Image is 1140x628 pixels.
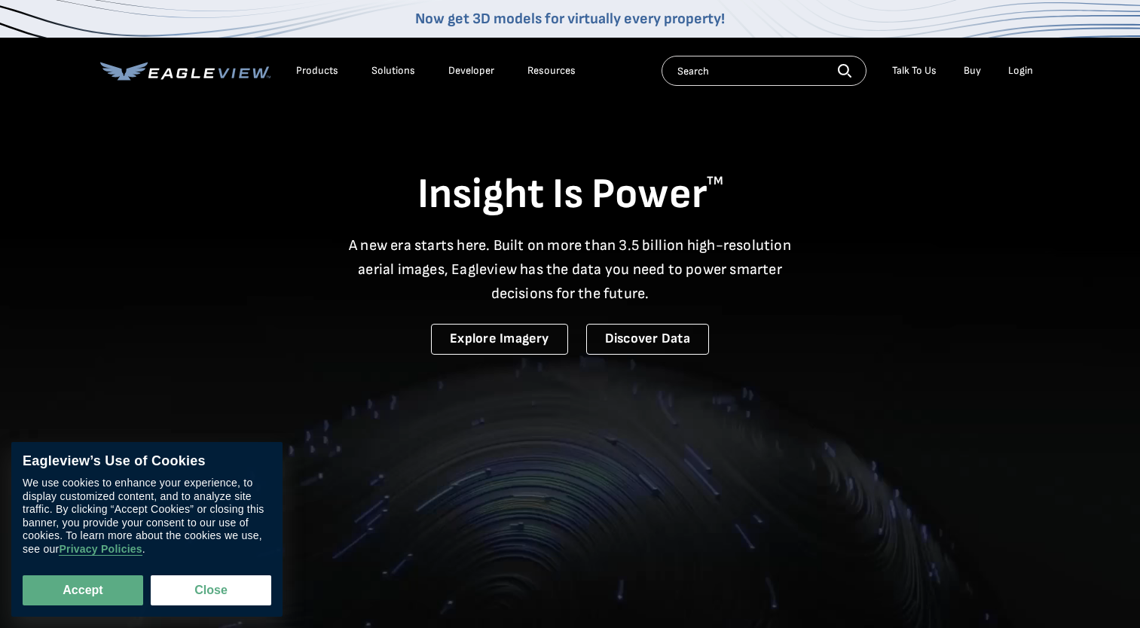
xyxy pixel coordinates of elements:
a: Privacy Policies [59,544,142,556]
div: Resources [527,64,576,78]
p: A new era starts here. Built on more than 3.5 billion high-resolution aerial images, Eagleview ha... [340,233,801,306]
input: Search [662,56,866,86]
div: Talk To Us [892,64,937,78]
div: Products [296,64,338,78]
div: Login [1008,64,1033,78]
a: Discover Data [586,324,709,355]
button: Close [151,575,271,605]
div: We use cookies to enhance your experience, to display customized content, and to analyze site tra... [23,477,271,556]
a: Buy [964,64,981,78]
a: Now get 3D models for virtually every property! [415,10,725,28]
h1: Insight Is Power [100,169,1041,221]
button: Accept [23,575,143,605]
a: Explore Imagery [431,324,568,355]
sup: TM [707,174,723,188]
a: Developer [448,64,494,78]
div: Solutions [371,64,415,78]
div: Eagleview’s Use of Cookies [23,453,271,470]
